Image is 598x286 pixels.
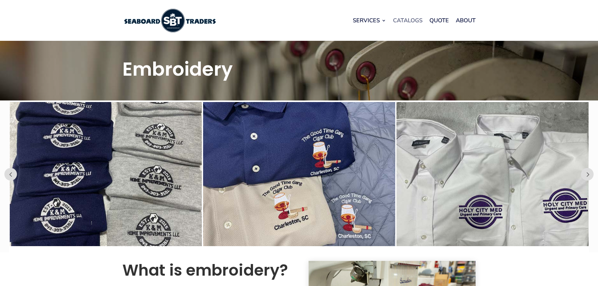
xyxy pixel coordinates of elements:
[581,168,594,181] button: Prev
[393,8,423,32] a: Catalogs
[456,8,476,32] a: About
[429,8,449,32] a: Quote
[122,60,476,82] h1: Embroidery
[4,168,17,181] button: Prev
[122,261,289,283] h2: What is embroidery?
[353,8,386,32] a: Services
